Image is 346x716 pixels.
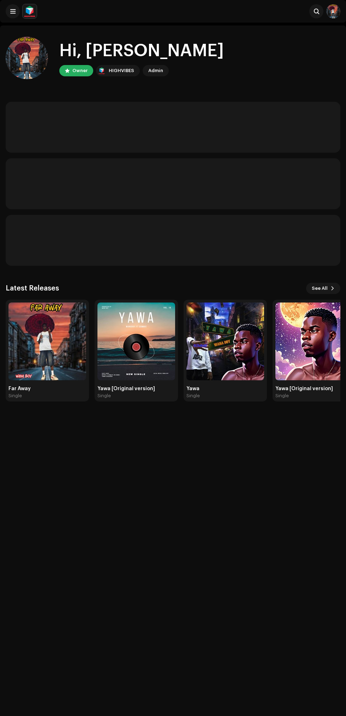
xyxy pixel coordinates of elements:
[72,66,88,75] div: Owner
[97,386,175,392] div: Yawa [Original version]
[306,283,340,294] button: See All
[97,393,111,399] div: Single
[97,66,106,75] img: feab3aad-9b62-475c-8caf-26f15a9573ee
[8,393,22,399] div: Single
[6,37,48,79] img: 8875ae75-03fd-4ce2-8dc4-4a7c4046b5f6
[8,386,86,392] div: Far Away
[109,66,134,75] div: HIGHVIBES
[6,283,59,294] h3: Latest Releases
[97,303,175,380] img: 36f6010e-c429-46d0-815d-edc4965f03d5
[186,386,264,392] div: Yawa
[23,4,37,18] img: feab3aad-9b62-475c-8caf-26f15a9573ee
[312,281,328,295] span: See All
[186,393,200,399] div: Single
[148,66,163,75] div: Admin
[186,303,264,380] img: cdd9f460-2d61-42c6-9d6f-8d3a3e8e3145
[59,40,224,62] div: Hi, [PERSON_NAME]
[326,4,340,18] img: 8875ae75-03fd-4ce2-8dc4-4a7c4046b5f6
[8,303,86,380] img: 2b3b59eb-f428-4d30-bed0-1125db455f4d
[275,393,289,399] div: Single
